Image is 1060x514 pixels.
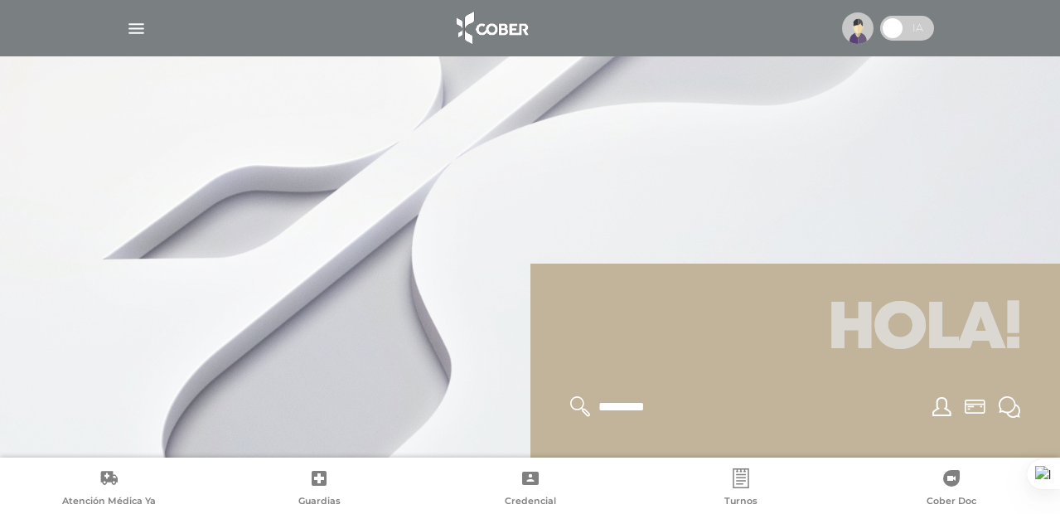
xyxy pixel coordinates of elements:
[636,468,846,511] a: Turnos
[846,468,1057,511] a: Cober Doc
[298,495,341,510] span: Guardias
[505,495,556,510] span: Credencial
[126,18,147,39] img: Cober_menu-lines-white.svg
[724,495,757,510] span: Turnos
[927,495,976,510] span: Cober Doc
[842,12,874,44] img: profile-placeholder.svg
[214,468,424,511] a: Guardias
[448,8,535,48] img: logo_cober_home-white.png
[424,468,635,511] a: Credencial
[62,495,156,510] span: Atención Médica Ya
[3,468,214,511] a: Atención Médica Ya
[550,284,1041,376] h1: Hola!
